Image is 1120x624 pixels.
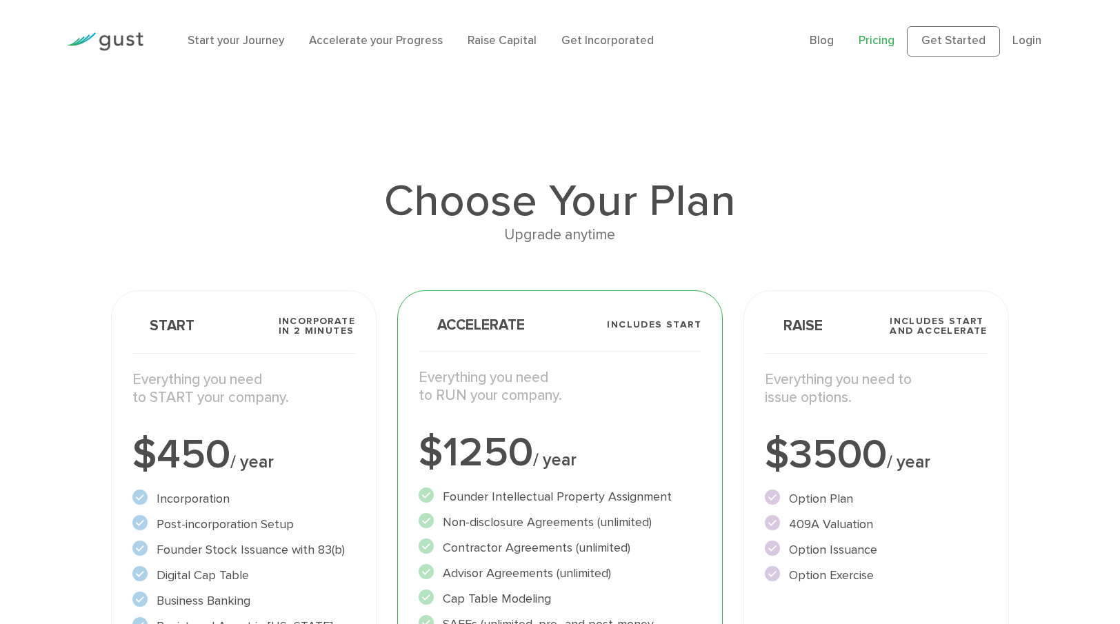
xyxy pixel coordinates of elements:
[419,487,701,506] li: Founder Intellectual Property Assignment
[132,515,355,534] li: Post-incorporation Setup
[419,513,701,532] li: Non-disclosure Agreements (unlimited)
[907,26,1000,57] a: Get Started
[890,316,988,336] span: Includes START and ACCELERATE
[111,223,1009,247] div: Upgrade anytime
[765,566,988,585] li: Option Exercise
[309,34,443,48] a: Accelerate your Progress
[533,450,577,470] span: / year
[419,539,701,557] li: Contractor Agreements (unlimited)
[419,590,701,608] li: Cap Table Modeling
[607,320,701,330] span: Includes START
[111,179,1009,223] h1: Choose Your Plan
[561,34,654,48] a: Get Incorporated
[419,564,701,583] li: Advisor Agreements (unlimited)
[419,369,701,405] p: Everything you need to RUN your company.
[132,319,194,333] span: Start
[132,592,355,610] li: Business Banking
[765,434,988,476] div: $3500
[132,490,355,508] li: Incorporation
[765,541,988,559] li: Option Issuance
[1012,34,1041,48] a: Login
[279,316,355,336] span: Incorporate in 2 Minutes
[419,318,525,332] span: Accelerate
[230,452,274,472] span: / year
[132,434,355,476] div: $450
[887,452,930,472] span: / year
[859,34,894,48] a: Pricing
[765,515,988,534] li: 409A Valuation
[765,371,988,407] p: Everything you need to issue options.
[132,566,355,585] li: Digital Cap Table
[188,34,284,48] a: Start your Journey
[810,34,834,48] a: Blog
[132,371,355,407] p: Everything you need to START your company.
[765,490,988,508] li: Option Plan
[66,32,143,51] img: Gust Logo
[132,541,355,559] li: Founder Stock Issuance with 83(b)
[419,432,701,474] div: $1250
[765,319,823,333] span: Raise
[468,34,537,48] a: Raise Capital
